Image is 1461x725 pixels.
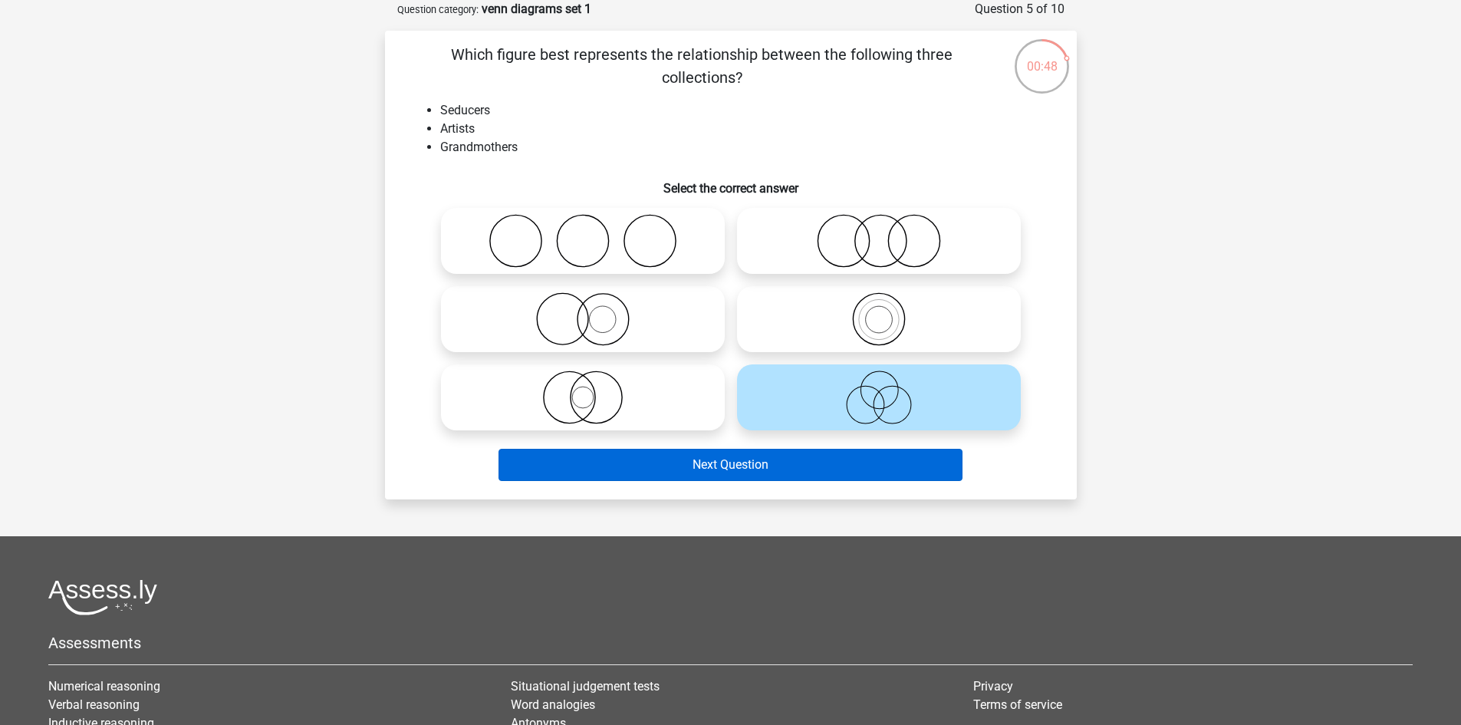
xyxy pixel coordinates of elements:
[511,697,595,712] a: Word analogies
[48,579,157,615] img: Assessly logo
[397,4,479,15] small: Question category:
[410,169,1052,196] h6: Select the correct answer
[973,679,1013,694] a: Privacy
[973,697,1062,712] a: Terms of service
[482,2,591,16] strong: venn diagrams set 1
[48,634,1413,652] h5: Assessments
[499,449,962,481] button: Next Question
[1013,38,1071,76] div: 00:48
[48,697,140,712] a: Verbal reasoning
[410,43,995,89] p: Which figure best represents the relationship between the following three collections?
[440,101,1052,120] li: Seducers
[511,679,660,694] a: Situational judgement tests
[48,679,160,694] a: Numerical reasoning
[440,120,1052,138] li: Artists
[440,138,1052,157] li: Grandmothers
